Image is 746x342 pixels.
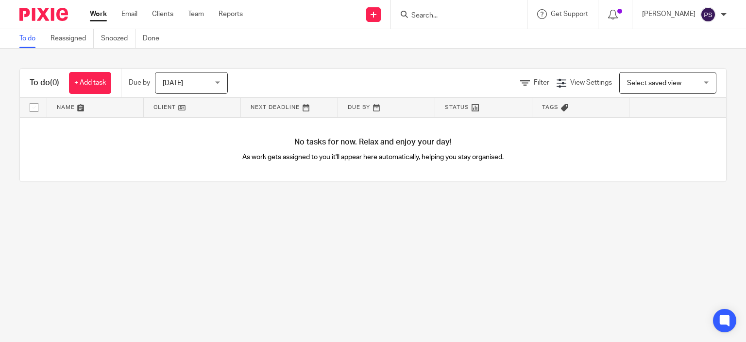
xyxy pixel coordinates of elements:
[188,9,204,19] a: Team
[101,29,136,48] a: Snoozed
[129,78,150,88] p: Due by
[700,7,716,22] img: svg%3E
[30,78,59,88] h1: To do
[90,9,107,19] a: Work
[19,29,43,48] a: To do
[51,29,94,48] a: Reassigned
[143,29,167,48] a: Done
[542,105,559,110] span: Tags
[410,12,498,20] input: Search
[197,152,550,162] p: As work gets assigned to you it'll appear here automatically, helping you stay organised.
[19,8,68,21] img: Pixie
[642,9,695,19] p: [PERSON_NAME]
[219,9,243,19] a: Reports
[551,11,588,18] span: Get Support
[20,137,726,147] h4: No tasks for now. Relax and enjoy your day!
[50,79,59,87] span: (0)
[121,9,137,19] a: Email
[163,80,183,87] span: [DATE]
[627,80,681,87] span: Select saved view
[69,72,111,94] a: + Add task
[152,9,173,19] a: Clients
[534,79,549,86] span: Filter
[570,79,612,86] span: View Settings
